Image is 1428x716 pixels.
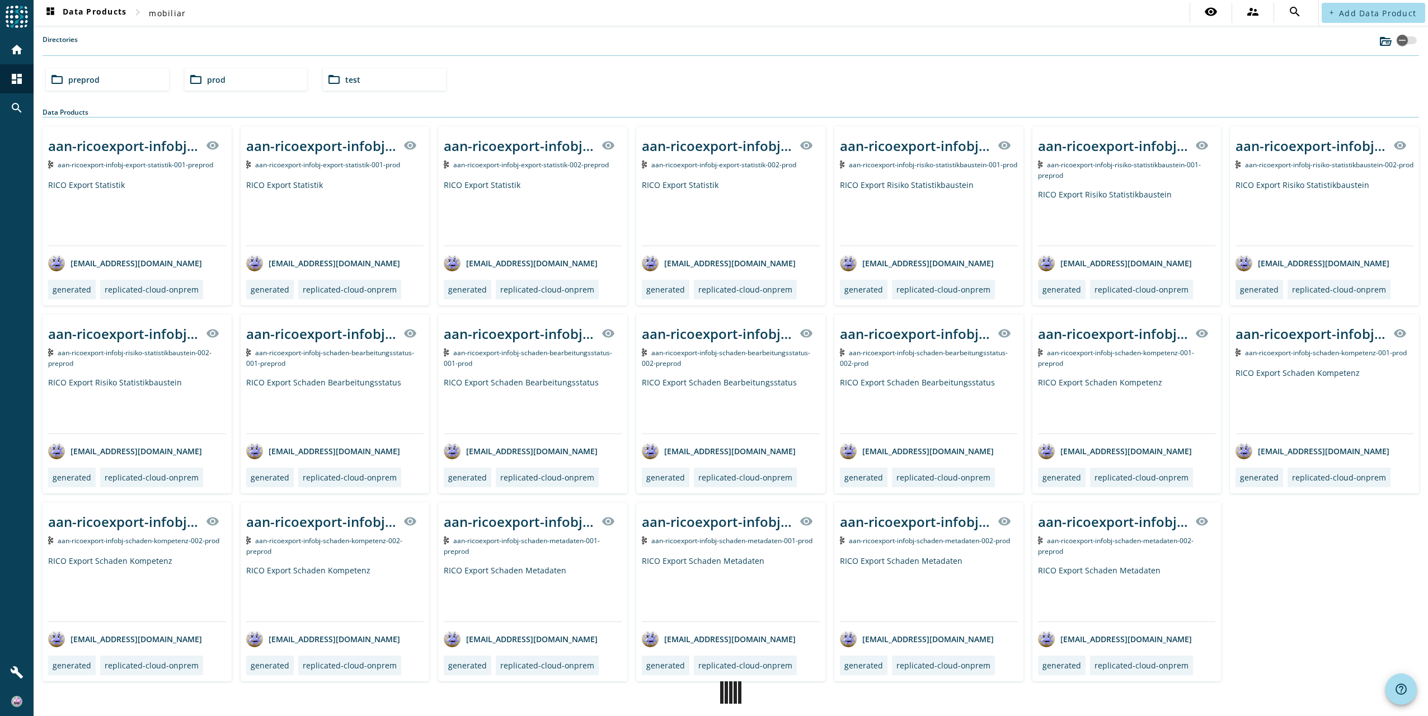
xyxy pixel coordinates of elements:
span: Kafka Topic: aan-ricoexport-infobj-risiko-statistikbaustein-002-prod [1245,160,1413,169]
div: replicated-cloud-onprem [1095,660,1189,671]
div: replicated-cloud-onprem [1292,284,1386,295]
div: aan-ricoexport-infobj-risiko-statistikbaustein-001-_stage_ [1038,136,1189,155]
img: Kafka Topic: aan-ricoexport-infobj-risiko-statistikbaustein-001-preprod [1038,161,1043,168]
span: Kafka Topic: aan-ricoexport-infobj-export-statistik-001-preprod [58,160,213,169]
img: avatar [246,630,263,647]
div: RICO Export Schaden Kompetenz [48,555,226,621]
img: avatar [48,255,65,271]
span: Data Products [44,6,126,20]
div: RICO Export Schaden Kompetenz [1038,377,1216,434]
img: avatar [840,442,857,459]
div: [EMAIL_ADDRESS][DOMAIN_NAME] [642,630,796,647]
mat-icon: dashboard [44,6,57,20]
div: generated [1240,472,1279,483]
img: Kafka Topic: aan-ricoexport-infobj-schaden-kompetenz-001-preprod [1038,348,1043,356]
div: aan-ricoexport-infobj-schaden-kompetenz-001-_stage_ [1038,324,1189,343]
div: RICO Export Schaden Bearbeitungsstatus [840,377,1018,434]
div: RICO Export Schaden Kompetenz [1236,368,1413,434]
mat-icon: dashboard [10,72,24,86]
div: aan-ricoexport-infobj-schaden-kompetenz-002-_stage_ [48,512,199,531]
div: RICO Export Schaden Metadaten [444,565,622,621]
img: avatar [444,255,461,271]
div: RICO Export Schaden Bearbeitungsstatus [246,377,424,434]
span: Kafka Topic: aan-ricoexport-infobj-export-statistik-001-prod [255,160,400,169]
div: generated [844,284,883,295]
img: Kafka Topic: aan-ricoexport-infobj-schaden-metadaten-001-preprod [444,536,449,544]
div: [EMAIL_ADDRESS][DOMAIN_NAME] [444,255,598,271]
img: Kafka Topic: aan-ricoexport-infobj-schaden-bearbeitungsstatus-001-prod [444,348,449,356]
div: replicated-cloud-onprem [303,284,397,295]
mat-icon: chevron_right [131,6,144,19]
div: aan-ricoexport-infobj-schaden-metadaten-002-_stage_ [1038,512,1189,531]
div: replicated-cloud-onprem [896,284,990,295]
div: [EMAIL_ADDRESS][DOMAIN_NAME] [1038,630,1192,647]
div: Data Products [43,107,1419,117]
mat-icon: folder_open [327,73,341,86]
span: Kafka Topic: aan-ricoexport-infobj-schaden-metadaten-002-preprod [1038,536,1194,556]
img: avatar [642,630,659,647]
div: [EMAIL_ADDRESS][DOMAIN_NAME] [1236,442,1389,459]
div: replicated-cloud-onprem [1095,472,1189,483]
mat-icon: home [10,43,24,56]
div: replicated-cloud-onprem [698,472,792,483]
img: avatar [642,442,659,459]
div: RICO Export Risiko Statistikbaustein [840,180,1018,246]
img: Kafka Topic: aan-ricoexport-infobj-schaden-bearbeitungsstatus-002-prod [840,348,845,356]
div: generated [251,284,289,295]
div: generated [53,284,91,295]
div: aan-ricoexport-infobj-schaden-bearbeitungsstatus-001-_stage_ [444,324,595,343]
div: generated [646,284,685,295]
img: avatar [1236,442,1252,459]
mat-icon: visibility [206,327,219,340]
span: Add Data Product [1339,8,1416,18]
img: avatar [1038,255,1055,271]
div: RICO Export Schaden Metadaten [840,555,1018,621]
span: Kafka Topic: aan-ricoexport-infobj-schaden-kompetenz-002-prod [58,536,219,545]
mat-icon: visibility [998,139,1011,152]
img: Kafka Topic: aan-ricoexport-infobj-schaden-kompetenz-002-prod [48,536,53,544]
div: [EMAIL_ADDRESS][DOMAIN_NAME] [246,255,400,271]
div: replicated-cloud-onprem [303,660,397,671]
div: replicated-cloud-onprem [500,284,594,295]
mat-icon: visibility [403,515,417,528]
mat-icon: supervisor_account [1246,5,1260,18]
div: replicated-cloud-onprem [896,660,990,671]
img: Kafka Topic: aan-ricoexport-infobj-schaden-bearbeitungsstatus-001-preprod [246,348,251,356]
div: RICO Export Statistik [48,180,226,246]
div: RICO Export Schaden Kompetenz [246,565,424,621]
div: RICO Export Statistik [444,180,622,246]
mat-icon: visibility [602,139,615,152]
button: mobiliar [144,3,190,23]
div: aan-ricoexport-infobj-schaden-kompetenz-002-_stage_ [246,512,397,531]
mat-icon: visibility [403,327,417,340]
div: [EMAIL_ADDRESS][DOMAIN_NAME] [444,442,598,459]
mat-icon: visibility [1195,327,1209,340]
div: generated [448,284,487,295]
div: aan-ricoexport-infobj-schaden-bearbeitungsstatus-002-_stage_ [642,324,793,343]
img: avatar [246,442,263,459]
div: [EMAIL_ADDRESS][DOMAIN_NAME] [642,442,796,459]
span: Kafka Topic: aan-ricoexport-infobj-export-statistik-002-preprod [453,160,609,169]
div: [EMAIL_ADDRESS][DOMAIN_NAME] [48,442,202,459]
mat-icon: visibility [602,515,615,528]
img: Kafka Topic: aan-ricoexport-infobj-schaden-metadaten-002-preprod [1038,536,1043,544]
div: aan-ricoexport-infobj-export-statistik-001-_stage_ [48,136,199,155]
div: RICO Export Statistik [246,180,424,246]
div: RICO Export Schaden Metadaten [642,555,820,621]
div: generated [844,660,883,671]
mat-icon: folder_open [189,73,203,86]
div: [EMAIL_ADDRESS][DOMAIN_NAME] [48,255,202,271]
div: aan-ricoexport-infobj-schaden-metadaten-001-_stage_ [444,512,595,531]
img: avatar [246,255,263,271]
div: aan-ricoexport-infobj-schaden-metadaten-001-_stage_ [642,512,793,531]
img: Kafka Topic: aan-ricoexport-infobj-schaden-metadaten-002-prod [840,536,845,544]
img: avatar [444,442,461,459]
div: [EMAIL_ADDRESS][DOMAIN_NAME] [1038,255,1192,271]
div: aan-ricoexport-infobj-risiko-statistikbaustein-001-_stage_ [840,136,991,155]
div: generated [251,660,289,671]
img: avatar [1038,442,1055,459]
mat-icon: search [1288,5,1302,18]
div: replicated-cloud-onprem [105,284,199,295]
div: aan-ricoexport-infobj-export-statistik-002-_stage_ [642,136,793,155]
div: replicated-cloud-onprem [105,660,199,671]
